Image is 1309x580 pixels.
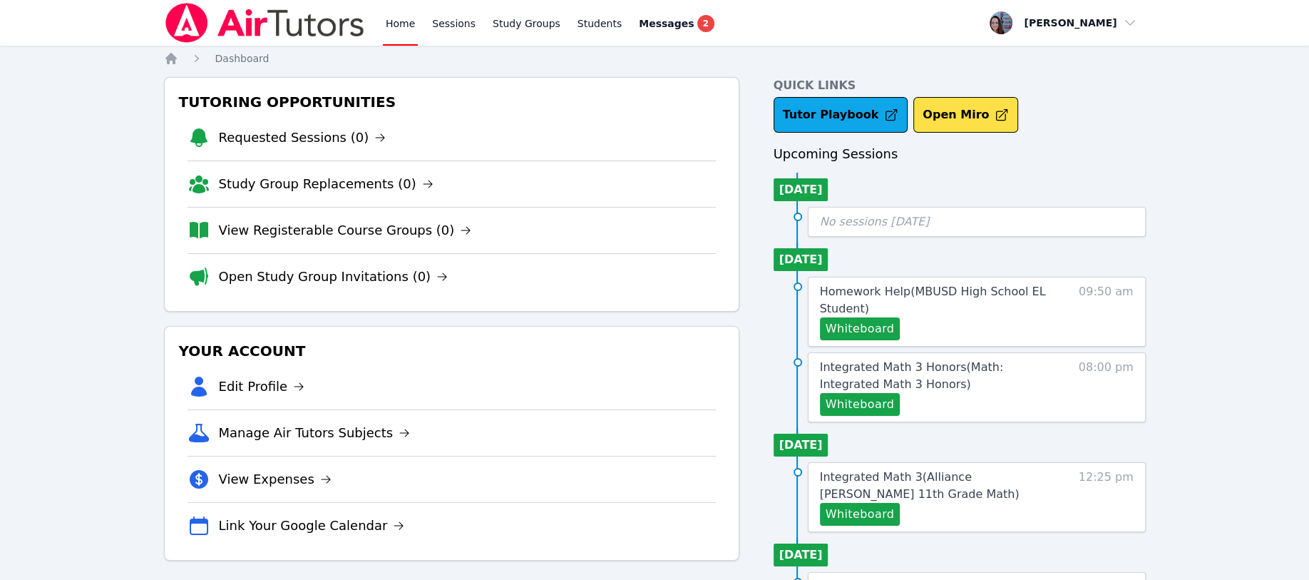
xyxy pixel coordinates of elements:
span: 08:00 pm [1079,359,1134,416]
img: Air Tutors [164,3,366,43]
span: 2 [697,15,714,32]
button: Whiteboard [820,503,900,526]
button: Whiteboard [820,393,900,416]
span: Messages [639,16,694,31]
a: View Registerable Course Groups (0) [219,220,472,240]
h4: Quick Links [774,77,1146,94]
span: 09:50 am [1079,283,1134,340]
li: [DATE] [774,178,828,201]
li: [DATE] [774,434,828,457]
a: View Expenses [219,469,332,489]
a: Requested Sessions (0) [219,128,386,148]
li: [DATE] [774,544,828,566]
span: Integrated Math 3 Honors ( Math: Integrated Math 3 Honors ) [820,360,1004,391]
h3: Your Account [176,338,727,364]
a: Manage Air Tutors Subjects [219,423,411,443]
a: Dashboard [215,51,269,66]
a: Study Group Replacements (0) [219,174,433,194]
a: Integrated Math 3 Honors(Math: Integrated Math 3 Honors) [820,359,1055,393]
button: Whiteboard [820,317,900,340]
a: Edit Profile [219,377,305,397]
li: [DATE] [774,248,828,271]
span: Integrated Math 3 ( Alliance [PERSON_NAME] 11th Grade Math ) [820,470,1020,501]
span: Dashboard [215,53,269,64]
span: No sessions [DATE] [820,215,930,228]
h3: Upcoming Sessions [774,144,1146,164]
a: Link Your Google Calendar [219,516,405,536]
span: 12:25 pm [1079,469,1134,526]
span: Homework Help ( MBUSD High School EL Student ) [820,285,1046,315]
h3: Tutoring Opportunities [176,89,727,115]
a: Tutor Playbook [774,97,908,133]
button: Open Miro [913,97,1018,133]
a: Open Study Group Invitations (0) [219,267,448,287]
a: Integrated Math 3(Alliance [PERSON_NAME] 11th Grade Math) [820,469,1055,503]
a: Homework Help(MBUSD High School EL Student) [820,283,1055,317]
nav: Breadcrumb [164,51,1146,66]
